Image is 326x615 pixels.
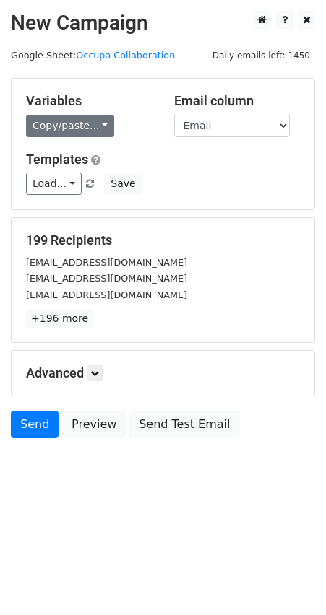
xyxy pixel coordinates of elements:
[26,289,187,300] small: [EMAIL_ADDRESS][DOMAIN_NAME]
[254,546,326,615] div: 聊天小组件
[26,115,114,137] a: Copy/paste...
[26,232,300,248] h5: 199 Recipients
[26,93,153,109] h5: Variables
[207,50,315,61] a: Daily emails left: 1450
[11,11,315,35] h2: New Campaign
[129,411,239,438] a: Send Test Email
[26,173,82,195] a: Load...
[104,173,142,195] button: Save
[174,93,301,109] h5: Email column
[26,257,187,268] small: [EMAIL_ADDRESS][DOMAIN_NAME]
[254,546,326,615] iframe: Chat Widget
[26,310,93,328] a: +196 more
[62,411,126,438] a: Preview
[11,411,59,438] a: Send
[76,50,175,61] a: Occupa Collaboration
[207,48,315,64] span: Daily emails left: 1450
[26,365,300,381] h5: Advanced
[11,50,175,61] small: Google Sheet:
[26,152,88,167] a: Templates
[26,273,187,284] small: [EMAIL_ADDRESS][DOMAIN_NAME]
